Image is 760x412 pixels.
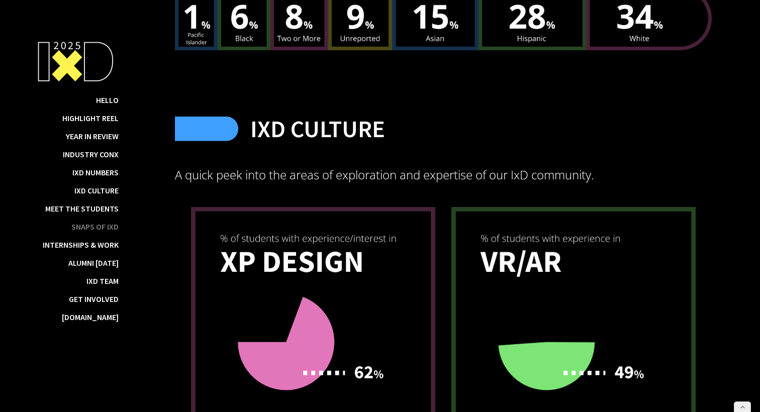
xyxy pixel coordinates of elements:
a: Year in Review [66,131,119,141]
a: [DOMAIN_NAME] [62,312,119,322]
a: Snaps of IxD [71,222,119,232]
a: Internships & Work [43,240,119,250]
h2: IXD Culture [250,115,385,143]
a: Alumni [DATE] [68,258,119,268]
a: Get Involved [69,294,119,304]
a: Meet the Students [45,203,119,214]
a: Highlight Reel [62,113,119,123]
p: A quick peek into the areas of exploration and expertise of our IxD community. [175,167,712,183]
a: Hello [96,95,119,105]
a: Industry ConX [63,149,119,159]
a: IxD Team [86,276,119,286]
a: IxD Culture [74,185,119,195]
a: IxD Numbers [72,167,119,177]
